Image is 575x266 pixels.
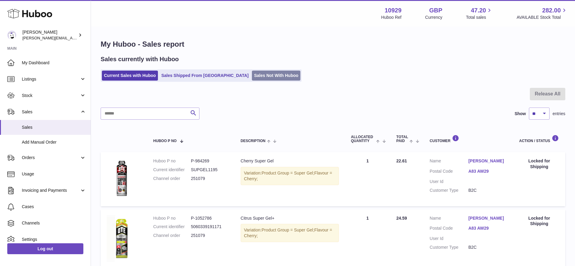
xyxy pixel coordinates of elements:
[519,135,559,143] div: Action / Status
[22,237,86,242] span: Settings
[153,233,191,238] dt: Channel order
[241,215,339,221] div: Citrus Super Gel+
[22,204,86,210] span: Cases
[22,171,86,177] span: Usage
[22,188,80,193] span: Invoicing and Payments
[22,139,86,145] span: Add Manual Order
[396,135,408,143] span: Total paid
[516,6,568,20] a: 282.00 AVAILABLE Stock Total
[102,71,158,81] a: Current Sales with Huboo
[425,15,443,20] div: Currency
[101,55,179,63] h2: Sales currently with Huboo
[468,215,507,221] a: [PERSON_NAME]
[22,76,80,82] span: Listings
[191,158,229,164] dd: P-984269
[351,135,375,143] span: ALLOCATED Quantity
[159,71,251,81] a: Sales Shipped From [GEOGRAPHIC_DATA]
[430,244,469,250] dt: Customer Type
[430,179,469,185] dt: User Id
[430,158,469,165] dt: Name
[429,6,442,15] strong: GBP
[262,228,314,232] span: Product Group = Super Gel;
[468,188,507,193] dd: B2C
[191,215,229,221] dd: P-1052786
[430,236,469,241] dt: User Id
[7,243,83,254] a: Log out
[153,224,191,230] dt: Current identifier
[241,167,339,185] div: Variation:
[515,111,526,117] label: Show
[22,93,80,98] span: Stock
[22,109,80,115] span: Sales
[191,224,229,230] dd: 5060339191171
[430,168,469,176] dt: Postal Code
[385,6,402,15] strong: 10929
[153,215,191,221] dt: Huboo P no
[191,167,229,173] dd: SUPGEL1195
[516,15,568,20] span: AVAILABLE Stock Total
[22,155,80,161] span: Orders
[468,158,507,164] a: [PERSON_NAME]
[7,31,16,40] img: thomas@otesports.co.uk
[22,220,86,226] span: Channels
[241,224,339,242] div: Variation:
[468,168,507,174] a: A83 AW29
[153,176,191,181] dt: Channel order
[241,139,266,143] span: Description
[22,125,86,130] span: Sales
[381,15,402,20] div: Huboo Ref
[252,71,300,81] a: Sales Not With Huboo
[468,225,507,231] a: A83 AW29
[262,171,314,175] span: Product Group = Super Gel;
[107,158,137,198] img: LO-RES_Cherry-super-gel.png
[519,158,559,170] div: Locked for Shipping
[430,135,507,143] div: Customer
[519,215,559,227] div: Locked for Shipping
[22,35,122,40] span: [PERSON_NAME][EMAIL_ADDRESS][DOMAIN_NAME]
[22,60,86,66] span: My Dashboard
[153,158,191,164] dt: Huboo P no
[430,188,469,193] dt: Customer Type
[466,15,493,20] span: Total sales
[542,6,561,15] span: 282.00
[466,6,493,20] a: 47.20 Total sales
[430,215,469,223] dt: Name
[345,152,390,206] td: 1
[22,29,77,41] div: [PERSON_NAME]
[553,111,565,117] span: entries
[396,216,407,221] span: 24.59
[153,167,191,173] dt: Current identifier
[430,225,469,233] dt: Postal Code
[241,158,339,164] div: Cherry Super Gel
[153,139,177,143] span: Huboo P no
[191,233,229,238] dd: 251079
[191,176,229,181] dd: 251079
[107,215,137,262] img: SUPER-GEL-LO-RES.png
[471,6,486,15] span: 47.20
[396,158,407,163] span: 22.61
[101,39,565,49] h1: My Huboo - Sales report
[468,244,507,250] dd: B2C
